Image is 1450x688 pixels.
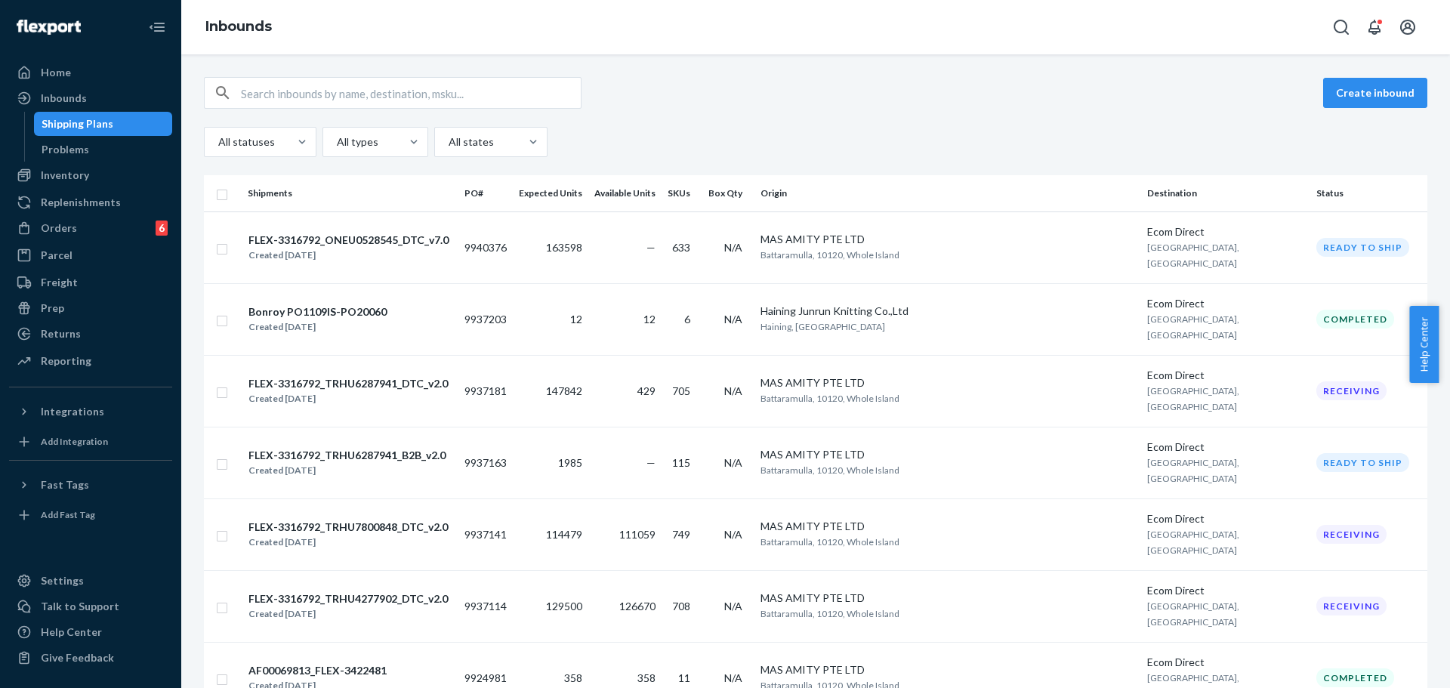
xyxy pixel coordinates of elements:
[1147,313,1239,341] span: [GEOGRAPHIC_DATA], [GEOGRAPHIC_DATA]
[662,175,702,211] th: SKUs
[41,508,95,521] div: Add Fast Tag
[1316,525,1387,544] div: Receiving
[724,528,742,541] span: N/A
[9,190,172,214] a: Replenishments
[1359,12,1390,42] button: Open notifications
[9,86,172,110] a: Inbounds
[1147,457,1239,484] span: [GEOGRAPHIC_DATA], [GEOGRAPHIC_DATA]
[41,625,102,640] div: Help Center
[17,20,81,35] img: Flexport logo
[588,175,662,211] th: Available Units
[9,163,172,187] a: Inventory
[41,599,119,614] div: Talk to Support
[1326,12,1356,42] button: Open Search Box
[1409,306,1439,383] button: Help Center
[1147,655,1304,670] div: Ecom Direct
[1147,224,1304,239] div: Ecom Direct
[754,175,1141,211] th: Origin
[760,304,1135,319] div: Haining Junrun Knitting Co.,Ltd
[9,270,172,295] a: Freight
[619,600,656,612] span: 126670
[760,608,899,619] span: Battaramulla, 10120, Whole Island
[760,536,899,548] span: Battaramulla, 10120, Whole Island
[248,319,387,335] div: Created [DATE]
[458,211,513,283] td: 9940376
[248,606,448,622] div: Created [DATE]
[41,326,81,341] div: Returns
[9,503,172,527] a: Add Fast Tag
[724,241,742,254] span: N/A
[248,463,446,478] div: Created [DATE]
[760,662,1135,677] div: MAS AMITY PTE LTD
[760,232,1135,247] div: MAS AMITY PTE LTD
[41,477,89,492] div: Fast Tags
[546,241,582,254] span: 163598
[34,112,173,136] a: Shipping Plans
[760,375,1135,390] div: MAS AMITY PTE LTD
[546,528,582,541] span: 114479
[34,137,173,162] a: Problems
[248,591,448,606] div: FLEX-3316792_TRHU4277902_DTC_v2.0
[458,355,513,427] td: 9937181
[724,384,742,397] span: N/A
[41,353,91,369] div: Reporting
[9,646,172,670] button: Give Feedback
[760,591,1135,606] div: MAS AMITY PTE LTD
[1141,175,1310,211] th: Destination
[558,456,582,469] span: 1985
[672,241,690,254] span: 633
[248,233,449,248] div: FLEX-3316792_ONEU0528545_DTC_v7.0
[1316,238,1409,257] div: Ready to ship
[248,304,387,319] div: Bonroy PO1109IS-PO20060
[41,650,114,665] div: Give Feedback
[9,349,172,373] a: Reporting
[1147,583,1304,598] div: Ecom Direct
[1147,242,1239,269] span: [GEOGRAPHIC_DATA], [GEOGRAPHIC_DATA]
[458,427,513,498] td: 9937163
[41,301,64,316] div: Prep
[41,404,104,419] div: Integrations
[724,671,742,684] span: N/A
[1316,597,1387,615] div: Receiving
[672,528,690,541] span: 749
[248,248,449,263] div: Created [DATE]
[724,313,742,325] span: N/A
[41,275,78,290] div: Freight
[42,116,113,131] div: Shipping Plans
[9,296,172,320] a: Prep
[9,60,172,85] a: Home
[1316,310,1394,329] div: Completed
[9,473,172,497] button: Fast Tags
[241,78,581,108] input: Search inbounds by name, destination, msku...
[1147,440,1304,455] div: Ecom Direct
[684,313,690,325] span: 6
[248,391,448,406] div: Created [DATE]
[41,248,72,263] div: Parcel
[458,570,513,642] td: 9937114
[1310,175,1427,211] th: Status
[1316,668,1394,687] div: Completed
[702,175,754,211] th: Box Qty
[760,321,885,332] span: Haining, [GEOGRAPHIC_DATA]
[724,456,742,469] span: N/A
[41,221,77,236] div: Orders
[9,594,172,619] button: Talk to Support
[1316,453,1409,472] div: Ready to ship
[458,175,513,211] th: PO#
[42,142,89,157] div: Problems
[142,12,172,42] button: Close Navigation
[1316,381,1387,400] div: Receiving
[248,663,387,678] div: AF00069813_FLEX-3422481
[760,447,1135,462] div: MAS AMITY PTE LTD
[217,134,218,150] input: All statuses
[1147,529,1239,556] span: [GEOGRAPHIC_DATA], [GEOGRAPHIC_DATA]
[546,384,582,397] span: 147842
[458,498,513,570] td: 9937141
[1147,511,1304,526] div: Ecom Direct
[248,535,448,550] div: Created [DATE]
[9,620,172,644] a: Help Center
[646,456,656,469] span: —
[248,376,448,391] div: FLEX-3316792_TRHU6287941_DTC_v2.0
[205,18,272,35] a: Inbounds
